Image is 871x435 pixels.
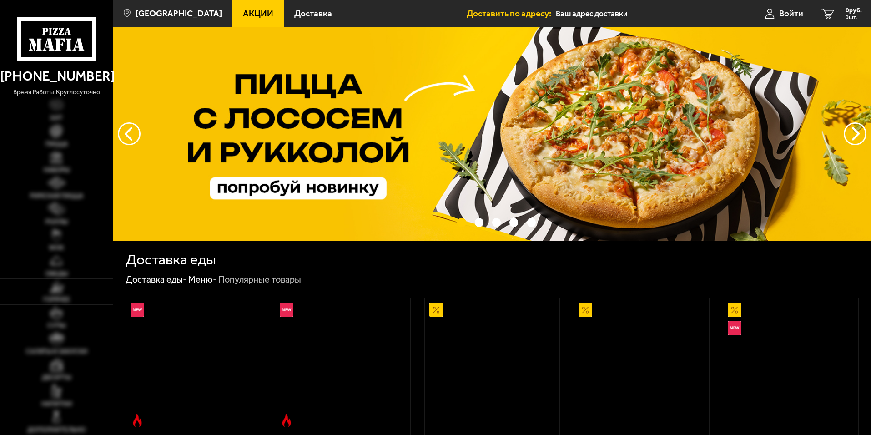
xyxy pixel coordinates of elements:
[294,9,332,18] span: Доставка
[118,122,141,145] button: следующий
[131,303,144,317] img: Новинка
[492,218,501,227] button: точки переключения
[49,245,64,251] span: WOK
[126,253,216,267] h1: Доставка еды
[579,303,592,317] img: Акционный
[527,218,536,227] button: точки переключения
[475,218,483,227] button: точки переключения
[30,193,83,199] span: Римская пицца
[218,274,301,286] div: Популярные товары
[45,141,68,147] span: Пицца
[509,218,518,227] button: точки переключения
[126,298,261,431] a: НовинкаОстрое блюдоРимская с креветками
[41,401,72,407] span: Напитки
[429,303,443,317] img: Акционный
[723,298,858,431] a: АкционныйНовинкаВсё включено
[779,9,803,18] span: Войти
[45,271,68,277] span: Обеды
[467,9,556,18] span: Доставить по адресу:
[846,7,862,14] span: 0 руб.
[556,5,730,22] input: Ваш адрес доставки
[243,9,273,18] span: Акции
[126,274,187,285] a: Доставка еды-
[728,321,741,335] img: Новинка
[457,218,466,227] button: точки переключения
[44,167,70,173] span: Наборы
[728,303,741,317] img: Акционный
[45,219,68,225] span: Роллы
[27,427,86,433] span: Дополнительно
[131,414,144,427] img: Острое блюдо
[425,298,560,431] a: АкционныйАль-Шам 25 см (тонкое тесто)
[42,374,71,381] span: Десерты
[188,274,217,285] a: Меню-
[136,9,222,18] span: [GEOGRAPHIC_DATA]
[844,122,866,145] button: предыдущий
[47,323,65,329] span: Супы
[280,414,293,427] img: Острое блюдо
[50,115,63,121] span: Хит
[574,298,709,431] a: АкционныйПепперони 25 см (толстое с сыром)
[26,349,87,355] span: Салаты и закуски
[43,297,70,303] span: Горячее
[275,298,410,431] a: НовинкаОстрое блюдоРимская с мясным ассорти
[846,15,862,20] span: 0 шт.
[280,303,293,317] img: Новинка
